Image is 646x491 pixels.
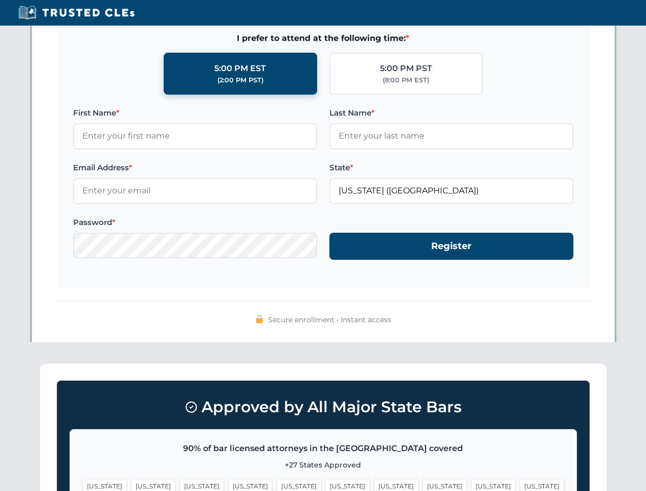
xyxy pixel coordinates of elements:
[329,107,573,119] label: Last Name
[73,32,573,45] span: I prefer to attend at the following time:
[73,107,317,119] label: First Name
[82,442,564,455] p: 90% of bar licensed attorneys in the [GEOGRAPHIC_DATA] covered
[214,62,266,75] div: 5:00 PM EST
[73,162,317,174] label: Email Address
[329,123,573,149] input: Enter your last name
[329,162,573,174] label: State
[383,75,429,85] div: (8:00 PM EST)
[217,75,263,85] div: (2:00 PM PST)
[329,233,573,260] button: Register
[380,62,432,75] div: 5:00 PM PST
[73,123,317,149] input: Enter your first name
[70,393,577,421] h3: Approved by All Major State Bars
[73,216,317,229] label: Password
[82,459,564,471] p: +27 States Approved
[329,178,573,204] input: Florida (FL)
[255,315,263,323] img: 🔒
[268,314,391,325] span: Secure enrollment • Instant access
[15,5,138,20] img: Trusted CLEs
[73,178,317,204] input: Enter your email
